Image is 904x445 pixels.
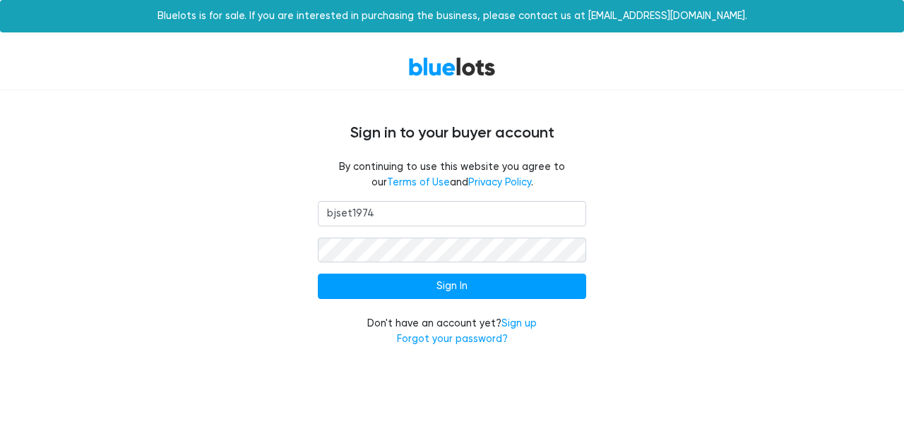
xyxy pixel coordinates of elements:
input: Email [318,201,586,226]
a: Forgot your password? [397,333,508,345]
div: Don't have an account yet? [318,316,586,346]
input: Sign In [318,274,586,299]
fieldset: By continuing to use this website you agree to our and . [318,159,586,190]
a: Sign up [501,317,537,329]
a: Privacy Policy [468,176,531,188]
h4: Sign in to your buyer account [28,124,876,142]
a: Terms of Use [387,176,450,188]
a: BlueLots [408,56,496,77]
